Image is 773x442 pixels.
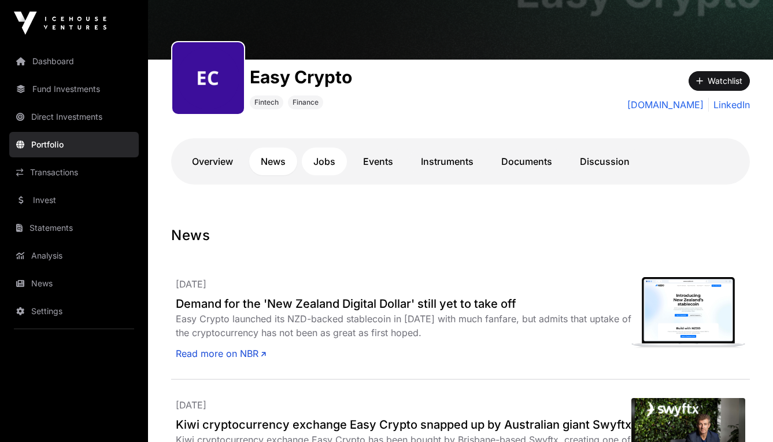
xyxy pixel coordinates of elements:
[9,132,139,157] a: Portfolio
[490,148,564,175] a: Documents
[9,215,139,241] a: Statements
[9,271,139,296] a: News
[9,76,139,102] a: Fund Investments
[171,226,750,245] h1: News
[708,98,750,112] a: LinkedIn
[9,160,139,185] a: Transactions
[409,148,485,175] a: Instruments
[293,98,319,107] span: Finance
[689,71,750,91] button: Watchlist
[568,148,641,175] a: Discussion
[9,243,139,268] a: Analysis
[177,47,239,109] img: easy-crypto302.png
[9,187,139,213] a: Invest
[631,277,745,348] img: NZDD-Web-Homepage.png
[176,277,631,291] p: [DATE]
[180,148,741,175] nav: Tabs
[302,148,347,175] a: Jobs
[352,148,405,175] a: Events
[176,312,631,340] div: Easy Crypto launched its NZD-backed stablecoin in [DATE] with much fanfare, but admits that uptak...
[715,386,773,442] iframe: Chat Widget
[9,299,139,324] a: Settings
[9,49,139,74] a: Dashboard
[176,398,631,412] p: [DATE]
[180,148,245,175] a: Overview
[176,417,631,433] a: Kiwi cryptocurrency exchange Easy Crypto snapped up by Australian giant Swyftx
[254,98,279,107] span: Fintech
[250,67,352,87] h1: Easy Crypto
[176,296,631,312] a: Demand for the 'New Zealand Digital Dollar' still yet to take off
[249,148,297,175] a: News
[14,12,106,35] img: Icehouse Ventures Logo
[9,104,139,130] a: Direct Investments
[176,347,266,360] a: Read more on NBR
[627,98,704,112] a: [DOMAIN_NAME]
